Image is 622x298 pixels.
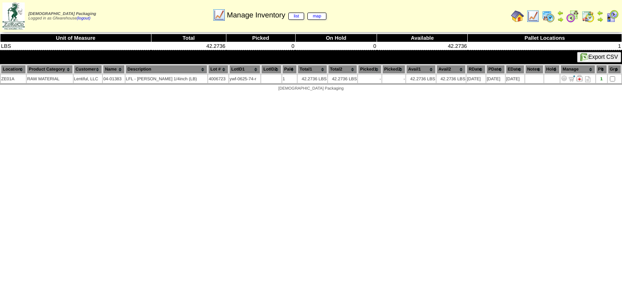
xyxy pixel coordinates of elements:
img: Move [569,75,575,81]
td: RAW MATERIAL [27,75,72,83]
td: - [382,75,405,83]
img: arrowleft.gif [597,10,603,16]
td: 42.2736 LBS [437,75,466,83]
img: excel.gif [580,53,588,61]
th: Picked2 [382,65,405,74]
img: calendarcustomer.gif [606,10,619,23]
th: Avail1 [406,65,436,74]
th: Available [377,34,468,42]
th: Manage [560,65,595,74]
div: 1 [596,77,607,81]
th: Grp [608,65,621,74]
th: Plt [596,65,607,74]
img: home.gif [511,10,524,23]
td: 42.2736 [151,42,226,50]
a: map [307,13,326,20]
img: calendarprod.gif [542,10,555,23]
td: 42.2736 LBS [298,75,327,83]
th: LotID1 [229,65,260,74]
th: Total [151,34,226,42]
img: line_graph.gif [213,9,226,21]
td: 42.2736 LBS [328,75,358,83]
span: [DEMOGRAPHIC_DATA] Packaging [278,86,343,91]
th: Name [103,65,125,74]
td: 4006723 [208,75,228,83]
td: LBS [0,42,151,50]
th: Picked1 [358,65,381,74]
th: LotID2 [261,65,281,74]
th: Customer [74,65,102,74]
img: Manage Hold [576,75,583,81]
td: 0 [295,42,377,50]
img: zoroco-logo-small.webp [2,2,25,30]
th: Pallet Locations [468,34,622,42]
td: 04-01383 [103,75,125,83]
th: Total2 [328,65,358,74]
td: [DATE] [506,75,524,83]
th: RDate [466,65,486,74]
span: Manage Inventory [227,11,326,19]
td: 1 [282,75,297,83]
img: calendarinout.gif [582,10,594,23]
td: 1 [468,42,622,50]
td: Lentiful, LLC [74,75,102,83]
i: Note [585,76,590,82]
img: calendarblend.gif [566,10,579,23]
td: - [358,75,381,83]
button: Export CSV [577,52,621,62]
td: 42.2736 [377,42,468,50]
td: 42.2736 LBS [406,75,436,83]
a: list [288,13,304,20]
th: Avail2 [437,65,466,74]
th: Notes [525,65,543,74]
td: [DATE] [486,75,505,83]
img: arrowright.gif [557,16,564,23]
th: Description [126,65,208,74]
td: 0 [226,42,296,50]
th: EDate [506,65,524,74]
td: [DATE] [466,75,486,83]
img: Adjust [561,75,567,81]
img: arrowleft.gif [557,10,564,16]
span: [DEMOGRAPHIC_DATA] Packaging [28,12,96,16]
img: line_graph.gif [526,10,539,23]
th: Pal# [282,65,297,74]
th: Location [1,65,26,74]
span: Logged in as Gfwarehouse [28,12,96,21]
td: ywf-0625-74-r [229,75,260,83]
th: On Hold [295,34,377,42]
td: ZE01A [1,75,26,83]
th: Unit of Measure [0,34,151,42]
a: (logout) [77,16,91,21]
td: LFL - [PERSON_NAME] 1/4inch (LB) [126,75,208,83]
th: PDate [486,65,505,74]
img: arrowright.gif [597,16,603,23]
th: Total1 [298,65,327,74]
th: Hold [544,65,560,74]
th: Lot # [208,65,228,74]
th: Picked [226,34,296,42]
th: Product Category [27,65,72,74]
